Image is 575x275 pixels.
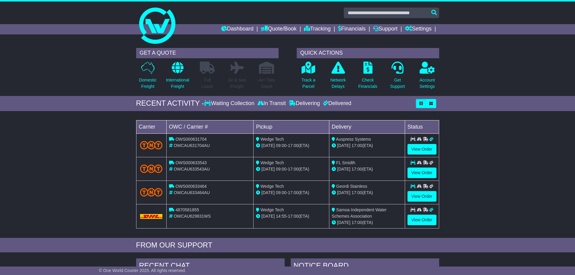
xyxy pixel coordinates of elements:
span: OWCAU631704AU [174,143,210,148]
span: 17:00 [288,167,299,171]
div: Delivering [287,100,321,107]
div: RECENT ACTIVITY - [136,99,204,108]
a: View Order [407,168,436,178]
span: 17:00 [352,220,362,225]
td: Delivery [329,120,405,133]
span: 09:00 [276,190,286,195]
span: Wedge Tech [260,160,284,165]
span: [DATE] [337,190,350,195]
span: 17:00 [288,143,299,148]
a: View Order [407,191,436,202]
span: 4870581855 [175,207,199,212]
p: Air & Sea Freight [228,77,246,90]
p: Get Support [390,77,405,90]
div: - (ETA) [256,166,327,172]
span: © One World Courier 2025. All rights reserved. [99,268,186,273]
a: Tracking [304,24,331,34]
td: Carrier [136,120,166,133]
a: GetSupport [390,61,405,93]
p: Track a Parcel [302,77,315,90]
div: QUICK ACTIONS [297,48,439,58]
span: 17:00 [288,190,299,195]
div: (ETA) [332,166,402,172]
span: 09:00 [276,143,286,148]
div: In Transit [256,100,287,107]
div: FROM OUR SUPPORT [136,241,439,250]
span: Geordi Stainless [336,184,367,189]
span: [DATE] [337,167,350,171]
a: InternationalFreight [166,61,190,93]
a: View Order [407,144,436,155]
p: Air / Sea Depot [259,77,275,90]
span: [DATE] [337,143,350,148]
span: OWS000631704 [175,137,207,142]
div: Delivered [321,100,351,107]
span: FL Smidth [336,160,355,165]
span: [DATE] [261,143,275,148]
span: [DATE] [261,214,275,219]
a: Financials [338,24,366,34]
span: Wedge Tech [260,137,284,142]
span: 17:00 [352,143,362,148]
td: Pickup [254,120,329,133]
p: Full Loads [200,77,215,90]
span: 17:00 [288,214,299,219]
a: CheckFinancials [358,61,378,93]
div: RECENT CHAT [136,258,285,275]
td: Status [405,120,439,133]
div: Waiting Collection [204,100,256,107]
div: NOTICE BOARD [291,258,439,275]
p: Check Financials [358,77,377,90]
span: OWCAU633464AU [174,190,210,195]
img: TNT_Domestic.png [140,141,163,149]
p: Network Delays [330,77,346,90]
a: AccountSettings [419,61,435,93]
a: DomesticFreight [139,61,157,93]
span: 17:00 [352,190,362,195]
span: [DATE] [261,190,275,195]
p: Domestic Freight [139,77,156,90]
div: GET A QUOTE [136,48,279,58]
span: [DATE] [261,167,275,171]
a: Settings [405,24,432,34]
a: Track aParcel [301,61,316,93]
span: 14:55 [276,214,286,219]
a: Dashboard [221,24,254,34]
span: OWCAU633543AU [174,167,210,171]
div: - (ETA) [256,213,327,219]
span: OWS000633543 [175,160,207,165]
p: International Freight [166,77,189,90]
span: OWS000633464 [175,184,207,189]
span: [DATE] [337,220,350,225]
span: 17:00 [352,167,362,171]
span: Auspress Systems [336,137,371,142]
div: - (ETA) [256,190,327,196]
div: (ETA) [332,190,402,196]
p: Account Settings [420,77,435,90]
span: 09:00 [276,167,286,171]
div: (ETA) [332,142,402,149]
img: DHL.png [140,214,163,219]
td: OWC / Carrier # [166,120,254,133]
a: View Order [407,215,436,225]
a: Support [373,24,398,34]
span: OWCAU629831WS [174,214,211,219]
div: - (ETA) [256,142,327,149]
div: (ETA) [332,219,402,226]
a: NetworkDelays [330,61,346,93]
img: TNT_Domestic.png [140,188,163,196]
img: TNT_Domestic.png [140,165,163,173]
a: Quote/Book [261,24,296,34]
span: Wedge Tech [260,184,284,189]
span: Wedge Tech [260,207,284,212]
span: Samoa Independent Water Schemes Association [332,207,387,219]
